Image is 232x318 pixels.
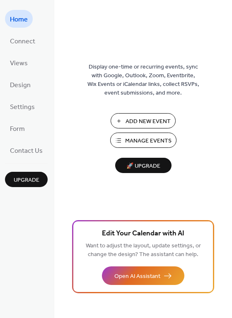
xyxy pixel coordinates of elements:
[5,10,33,28] a: Home
[110,133,176,148] button: Manage Events
[5,172,48,187] button: Upgrade
[10,101,35,114] span: Settings
[102,228,184,240] span: Edit Your Calendar with AI
[10,35,35,48] span: Connect
[125,137,172,145] span: Manage Events
[102,266,184,285] button: Open AI Assistant
[10,123,25,135] span: Form
[111,113,176,128] button: Add New Event
[10,13,28,26] span: Home
[5,76,36,93] a: Design
[86,240,201,260] span: Want to adjust the layout, update settings, or change the design? The assistant can help.
[115,158,172,173] button: 🚀 Upgrade
[5,32,40,50] a: Connect
[10,145,43,157] span: Contact Us
[5,141,48,159] a: Contact Us
[87,63,199,97] span: Display one-time or recurring events, sync with Google, Outlook, Zoom, Eventbrite, Wix Events or ...
[14,176,39,185] span: Upgrade
[120,161,167,172] span: 🚀 Upgrade
[10,79,31,92] span: Design
[114,272,160,281] span: Open AI Assistant
[5,97,40,115] a: Settings
[5,119,30,137] a: Form
[10,57,28,70] span: Views
[126,117,171,126] span: Add New Event
[5,54,33,71] a: Views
